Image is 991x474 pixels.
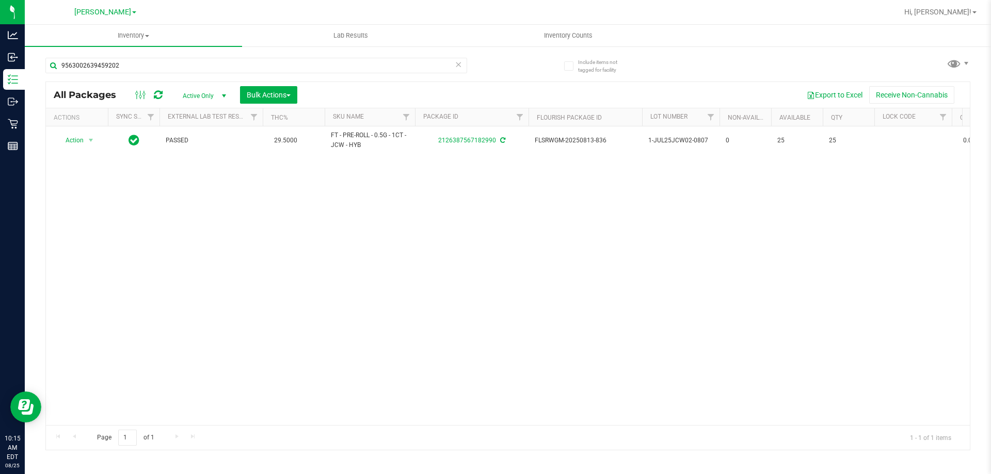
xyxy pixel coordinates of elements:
[88,430,163,446] span: Page of 1
[74,8,131,17] span: [PERSON_NAME]
[423,113,458,120] a: Package ID
[398,108,415,126] a: Filter
[512,108,529,126] a: Filter
[958,133,988,148] span: 0.0000
[319,31,382,40] span: Lab Results
[883,113,916,120] a: Lock Code
[935,108,952,126] a: Filter
[902,430,960,445] span: 1 - 1 of 1 items
[960,114,977,121] a: CBD%
[499,137,505,144] span: Sync from Compliance System
[8,30,18,40] inline-svg: Analytics
[271,114,288,121] a: THC%
[8,141,18,151] inline-svg: Reports
[118,430,137,446] input: 1
[246,108,263,126] a: Filter
[247,91,291,99] span: Bulk Actions
[10,391,41,422] iframe: Resource center
[726,136,765,145] span: 0
[904,8,971,16] span: Hi, [PERSON_NAME]!
[242,25,459,46] a: Lab Results
[45,58,467,73] input: Search Package ID, Item Name, SKU, Lot or Part Number...
[800,86,869,104] button: Export to Excel
[438,137,496,144] a: 2126387567182990
[129,133,139,148] span: In Sync
[85,133,98,148] span: select
[116,113,156,120] a: Sync Status
[25,25,242,46] a: Inventory
[455,58,462,71] span: Clear
[5,434,20,462] p: 10:15 AM EDT
[777,136,817,145] span: 25
[269,133,302,148] span: 29.5000
[537,114,602,121] a: Flourish Package ID
[168,113,249,120] a: External Lab Test Result
[650,113,688,120] a: Lot Number
[728,114,774,121] a: Non-Available
[702,108,720,126] a: Filter
[54,89,126,101] span: All Packages
[5,462,20,469] p: 08/25
[56,133,84,148] span: Action
[869,86,954,104] button: Receive Non-Cannabis
[831,114,842,121] a: Qty
[8,119,18,129] inline-svg: Retail
[459,25,677,46] a: Inventory Counts
[142,108,159,126] a: Filter
[648,136,713,145] span: 1-JUL25JCW02-0807
[25,31,242,40] span: Inventory
[331,130,409,150] span: FT - PRE-ROLL - 0.5G - 1CT - JCW - HYB
[779,114,810,121] a: Available
[535,136,636,145] span: FLSRWGM-20250813-836
[829,136,868,145] span: 25
[166,136,257,145] span: PASSED
[240,86,297,104] button: Bulk Actions
[54,114,104,121] div: Actions
[8,96,18,107] inline-svg: Outbound
[578,58,630,74] span: Include items not tagged for facility
[8,74,18,85] inline-svg: Inventory
[8,52,18,62] inline-svg: Inbound
[333,113,364,120] a: SKU Name
[530,31,606,40] span: Inventory Counts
